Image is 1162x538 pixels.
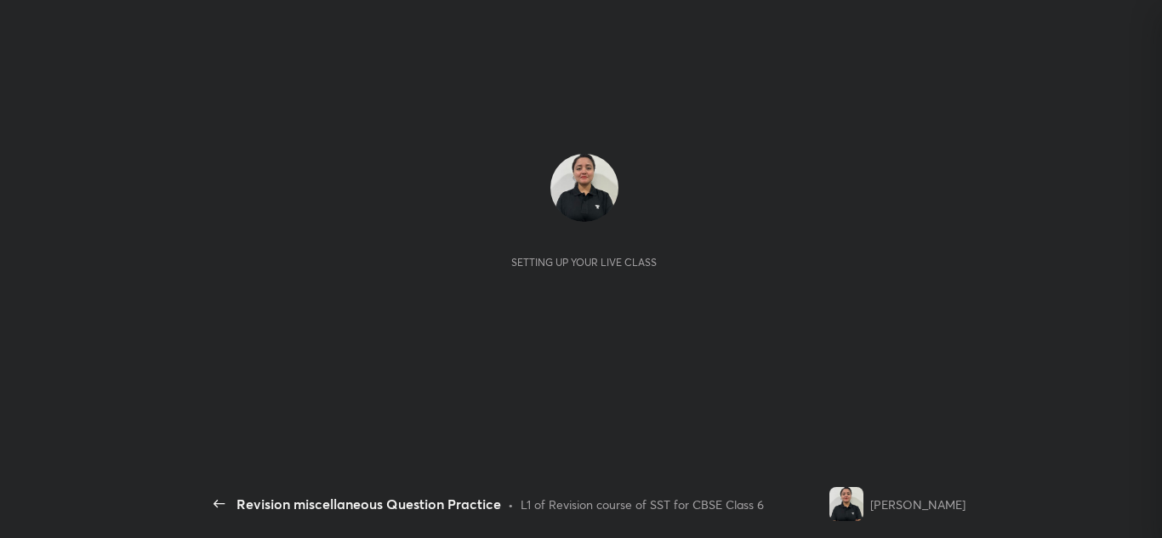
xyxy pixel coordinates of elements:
[829,487,863,521] img: 9c9979ef1da142f4afa1fece7efda588.jpg
[550,154,618,222] img: 9c9979ef1da142f4afa1fece7efda588.jpg
[511,256,657,269] div: Setting up your live class
[236,494,501,514] div: Revision miscellaneous Question Practice
[870,496,965,513] div: [PERSON_NAME]
[508,496,514,513] div: •
[521,496,764,513] div: L1 of Revision course of SST for CBSE Class 6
